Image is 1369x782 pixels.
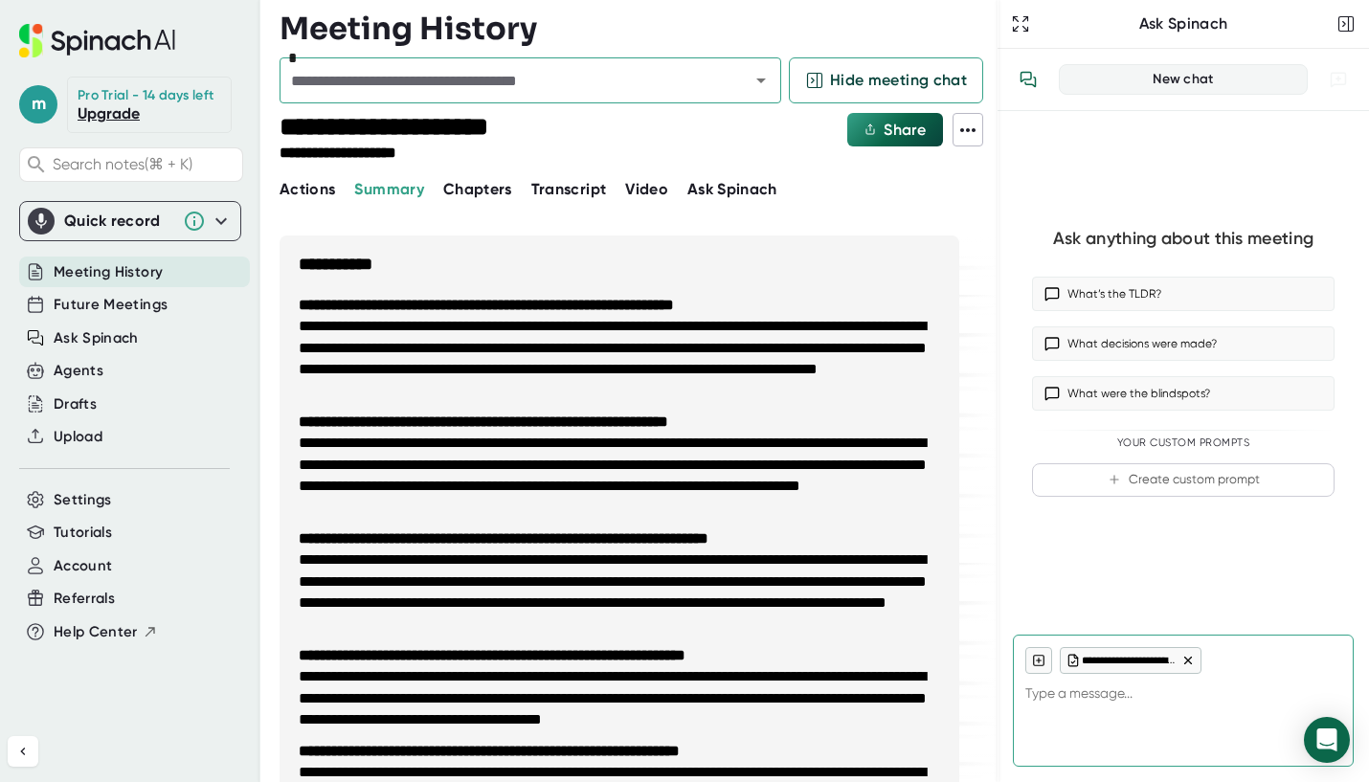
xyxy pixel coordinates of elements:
div: Pro Trial - 14 days left [78,87,213,104]
button: Drafts [54,393,97,415]
button: Referrals [54,588,115,610]
button: View conversation history [1009,60,1047,99]
button: Close conversation sidebar [1333,11,1359,37]
div: Ask Spinach [1034,14,1333,34]
button: Chapters [443,178,512,201]
span: Help Center [54,621,138,643]
button: Create custom prompt [1032,463,1335,497]
button: Collapse sidebar [8,736,38,767]
button: What’s the TLDR? [1032,277,1335,311]
h3: Meeting History [280,11,537,47]
span: Chapters [443,180,512,198]
div: Your Custom Prompts [1032,436,1335,450]
button: Hide meeting chat [789,57,983,103]
span: Video [625,180,668,198]
button: Share [847,113,943,146]
button: Video [625,178,668,201]
button: Agents [54,360,103,382]
button: What were the blindspots? [1032,376,1335,411]
button: Ask Spinach [54,327,139,349]
button: Transcript [531,178,607,201]
div: Ask anything about this meeting [1053,228,1313,250]
a: Upgrade [78,104,140,123]
button: Summary [354,178,423,201]
span: Search notes (⌘ + K) [53,155,237,173]
button: Account [54,555,112,577]
span: Ask Spinach [687,180,777,198]
button: Expand to Ask Spinach page [1007,11,1034,37]
button: Open [748,67,774,94]
button: Help Center [54,621,158,643]
div: Open Intercom Messenger [1304,717,1350,763]
span: Actions [280,180,335,198]
button: Settings [54,489,112,511]
span: m [19,85,57,123]
span: Summary [354,180,423,198]
span: Hide meeting chat [830,69,967,92]
button: Ask Spinach [687,178,777,201]
button: Actions [280,178,335,201]
div: Quick record [64,212,173,231]
button: Meeting History [54,261,163,283]
span: Share [884,121,926,139]
span: Transcript [531,180,607,198]
div: New chat [1071,71,1295,88]
button: Tutorials [54,522,112,544]
button: Future Meetings [54,294,168,316]
button: What decisions were made? [1032,326,1335,361]
div: Quick record [28,202,233,240]
button: Upload [54,426,102,448]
